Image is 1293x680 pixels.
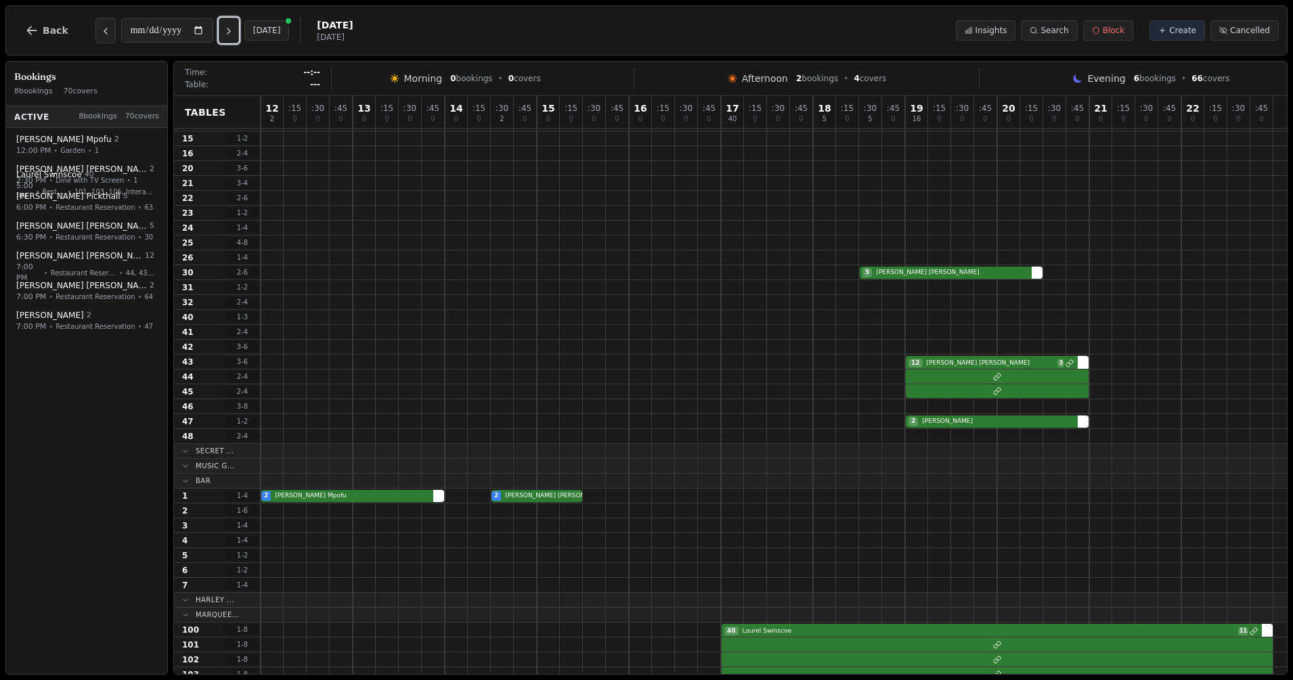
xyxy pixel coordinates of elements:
[9,275,165,307] button: [PERSON_NAME] [PERSON_NAME]27:00 PM•Restaurant Reservation•64
[56,202,135,212] span: Restaurant Reservation
[680,104,693,112] span: : 30
[16,169,82,180] span: Laurel Swinscoe
[542,104,554,113] span: 15
[908,417,918,426] span: 2
[79,111,117,122] span: 8 bookings
[854,73,886,84] span: covers
[226,342,259,352] span: 3 - 6
[450,104,462,113] span: 14
[823,116,827,122] span: 5
[14,70,159,83] h3: Bookings
[1117,104,1130,112] span: : 15
[226,505,259,516] span: 1 - 6
[408,116,412,122] span: 0
[1057,359,1064,367] span: 3
[145,250,154,262] span: 12
[226,252,259,263] span: 1 - 4
[317,32,353,43] span: [DATE]
[288,104,301,112] span: : 15
[796,73,838,84] span: bookings
[1191,74,1203,83] span: 66
[546,116,550,122] span: 0
[1134,73,1176,84] span: bookings
[185,79,209,90] span: Table:
[742,72,788,85] span: Afternoon
[226,193,259,203] span: 2 - 6
[126,267,154,277] span: 44, 43, 45
[477,116,481,122] span: 0
[1052,116,1056,122] span: 0
[150,221,154,232] span: 5
[226,208,259,218] span: 1 - 2
[887,104,900,112] span: : 45
[226,625,259,635] span: 1 - 8
[357,104,370,113] span: 13
[226,237,259,248] span: 4 - 8
[144,202,153,212] span: 63
[611,104,623,112] span: : 45
[16,180,33,202] span: 5:00 PM
[1163,104,1176,112] span: : 45
[772,104,785,112] span: : 30
[728,116,737,122] span: 40
[138,232,142,242] span: •
[315,116,320,122] span: 0
[182,416,194,427] span: 47
[144,232,153,242] span: 30
[196,595,234,605] span: Harley ...
[891,116,895,122] span: 0
[919,417,1074,426] span: [PERSON_NAME]
[9,216,165,248] button: [PERSON_NAME] [PERSON_NAME]56:30 PM•Restaurant Reservation•30
[1040,25,1068,36] span: Search
[226,297,259,307] span: 2 - 4
[182,178,194,189] span: 21
[182,237,194,248] span: 25
[56,232,135,242] span: Restaurant Reservation
[49,232,53,242] span: •
[450,73,492,84] span: bookings
[634,104,646,113] span: 16
[226,327,259,337] span: 2 - 4
[1029,116,1033,122] span: 0
[182,386,194,397] span: 45
[182,148,194,159] span: 16
[264,491,268,501] span: 2
[182,193,194,204] span: 22
[182,580,188,591] span: 7
[979,104,992,112] span: : 45
[182,163,194,174] span: 20
[226,223,259,233] span: 1 - 4
[9,164,165,208] button: Laurel Swinscoe405:00 PM•Restaurant Reservation•101, 103, 106, Interactive Darts, 104, 102, Pool ...
[182,491,188,501] span: 1
[182,208,194,219] span: 23
[684,116,688,122] span: 0
[226,535,259,545] span: 1 - 4
[226,491,259,501] span: 1 - 4
[310,79,320,90] span: ---
[1048,104,1061,112] span: : 30
[85,169,94,181] span: 40
[657,104,670,112] span: : 15
[16,231,46,243] span: 6:30 PM
[14,111,49,122] span: Active
[114,134,119,145] span: 2
[1236,116,1240,122] span: 0
[1191,73,1229,84] span: covers
[226,431,259,441] span: 2 - 4
[182,357,194,367] span: 43
[226,148,259,158] span: 2 - 4
[956,20,1016,41] button: Insights
[1186,104,1199,113] span: 22
[16,321,46,332] span: 7:00 PM
[123,191,128,202] span: 5
[494,491,498,501] span: 2
[1230,25,1270,36] span: Cancelled
[144,292,153,302] span: 64
[14,14,79,47] button: Back
[16,145,51,156] span: 12:00 PM
[226,580,259,590] span: 1 - 4
[182,133,194,144] span: 15
[1134,74,1139,83] span: 6
[182,342,194,353] span: 42
[226,371,259,382] span: 2 - 4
